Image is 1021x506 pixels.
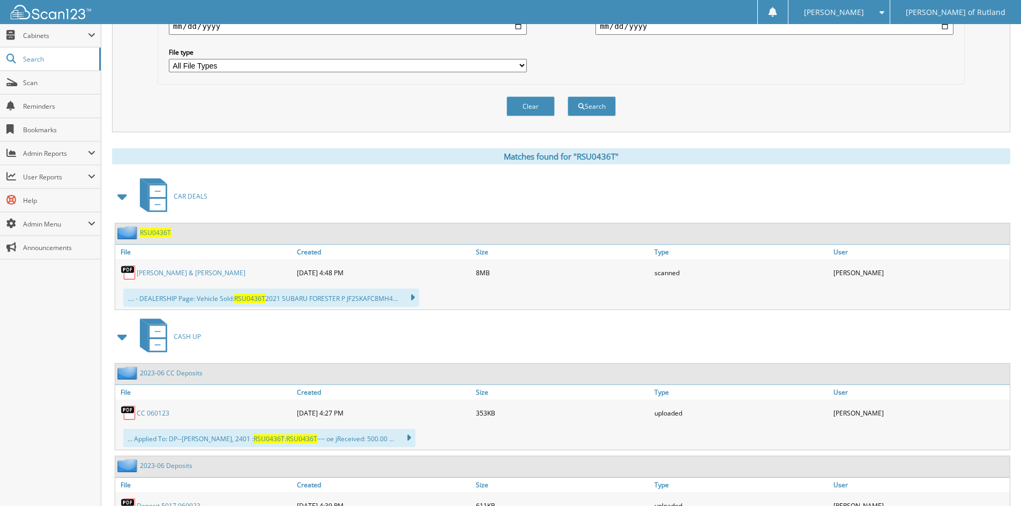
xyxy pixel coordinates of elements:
[140,228,171,237] a: RSU0436T
[473,245,652,259] a: Size
[23,55,94,64] span: Search
[23,78,95,87] span: Scan
[174,332,201,341] span: CASH UP
[286,434,317,443] span: RSU0436T
[473,402,652,424] div: 353KB
[652,385,831,399] a: Type
[140,368,203,377] a: 2023-06 CC Deposits
[652,402,831,424] div: uploaded
[123,289,419,307] div: .... - DEALERSHIP Page: Vehicle Sold: 2021 SUBARU FORESTER P JF2SKAFC8MH4...
[123,429,415,447] div: ... Applied To: DP--[PERSON_NAME], 2401 : : ~~ oe jReceived: 500.00 ...
[121,265,137,281] img: PDF.png
[137,409,169,418] a: CC 060123
[294,245,473,259] a: Created
[11,5,91,19] img: scan123-logo-white.svg
[133,175,207,217] a: CAR DEALS
[473,262,652,283] div: 8MB
[652,478,831,492] a: Type
[568,96,616,116] button: Search
[133,315,201,358] a: CASH UP
[140,461,192,470] a: 2023-06 Deposits
[804,9,864,16] span: [PERSON_NAME]
[23,220,88,229] span: Admin Menu
[294,262,473,283] div: [DATE] 4:48 PM
[23,149,88,158] span: Admin Reports
[294,402,473,424] div: [DATE] 4:27 PM
[254,434,285,443] span: RSU0436T
[169,48,527,57] label: File type
[294,385,473,399] a: Created
[169,18,527,35] input: start
[831,402,1010,424] div: [PERSON_NAME]
[506,96,555,116] button: Clear
[115,385,294,399] a: File
[831,245,1010,259] a: User
[967,455,1021,506] iframe: Chat Widget
[117,459,140,472] img: folder2.png
[23,125,95,134] span: Bookmarks
[121,405,137,421] img: PDF.png
[117,366,140,380] img: folder2.png
[112,148,1010,164] div: Matches found for "RSU0436T"
[137,268,245,277] a: [PERSON_NAME] & [PERSON_NAME]
[831,385,1010,399] a: User
[23,31,88,40] span: Cabinets
[117,226,140,239] img: folder2.png
[473,385,652,399] a: Size
[831,262,1010,283] div: [PERSON_NAME]
[115,245,294,259] a: File
[294,478,473,492] a: Created
[23,243,95,252] span: Announcements
[23,172,88,182] span: User Reports
[831,478,1010,492] a: User
[652,245,831,259] a: Type
[234,294,265,303] span: RSU0436T
[23,196,95,205] span: Help
[473,478,652,492] a: Size
[652,262,831,283] div: scanned
[906,9,1005,16] span: [PERSON_NAME] of Rutland
[174,192,207,201] span: CAR DEALS
[595,18,953,35] input: end
[115,478,294,492] a: File
[23,102,95,111] span: Reminders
